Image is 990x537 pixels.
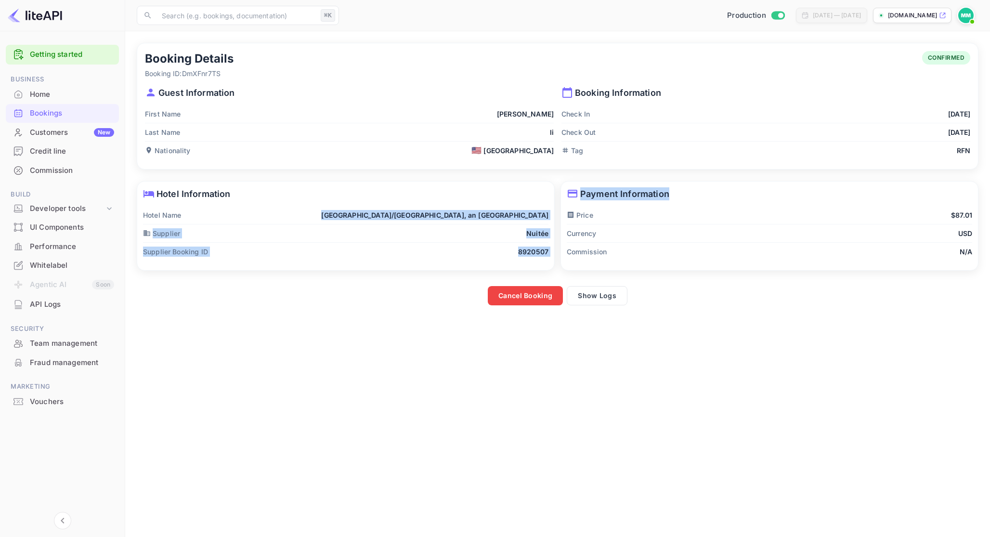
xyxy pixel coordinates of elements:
[6,85,119,103] a: Home
[6,104,119,122] a: Bookings
[145,51,234,66] h5: Booking Details
[471,146,482,155] span: 🇺🇸
[145,145,191,156] p: Nationality
[567,187,972,200] p: Payment Information
[6,200,119,217] div: Developer tools
[6,295,119,313] a: API Logs
[561,127,596,137] p: Check Out
[488,286,563,305] button: Cancel Booking
[567,247,607,257] p: Commission
[143,187,548,200] p: Hotel Information
[6,142,119,161] div: Credit line
[497,109,554,119] p: [PERSON_NAME]
[6,237,119,256] div: Performance
[561,86,970,99] p: Booking Information
[6,218,119,236] a: UI Components
[145,127,180,137] p: Last Name
[960,247,972,257] p: N/A
[30,127,114,138] div: Customers
[6,45,119,65] div: Getting started
[8,8,62,23] img: LiteAPI logo
[6,324,119,334] span: Security
[143,210,182,220] p: Hotel Name
[6,381,119,392] span: Marketing
[6,393,119,410] a: Vouchers
[30,146,114,157] div: Credit line
[6,123,119,142] div: CustomersNew
[143,247,208,257] p: Supplier Booking ID
[30,241,114,252] div: Performance
[6,237,119,255] a: Performance
[6,74,119,85] span: Business
[6,123,119,141] a: CustomersNew
[6,161,119,179] a: Commission
[143,228,180,238] p: Supplier
[948,127,970,137] p: [DATE]
[518,247,548,257] p: 8920507
[30,396,114,407] div: Vouchers
[145,68,234,79] p: Booking ID: DmXFnr7TS
[30,299,114,310] div: API Logs
[550,127,554,137] p: li
[567,228,596,238] p: Currency
[94,128,114,137] div: New
[723,10,788,21] div: Switch to Sandbox mode
[6,354,119,371] a: Fraud management
[30,89,114,100] div: Home
[6,189,119,200] span: Build
[6,295,119,314] div: API Logs
[6,256,119,275] div: Whitelabel
[6,334,119,352] a: Team management
[6,218,119,237] div: UI Components
[30,165,114,176] div: Commission
[888,11,937,20] p: [DOMAIN_NAME]
[156,6,317,25] input: Search (e.g. bookings, documentation)
[561,109,590,119] p: Check In
[958,228,972,238] p: USD
[471,145,554,156] div: [GEOGRAPHIC_DATA]
[30,222,114,233] div: UI Components
[813,11,861,20] div: [DATE] — [DATE]
[30,260,114,271] div: Whitelabel
[957,145,970,156] p: RFN
[567,210,593,220] p: Price
[6,393,119,411] div: Vouchers
[321,210,548,220] p: [GEOGRAPHIC_DATA]/[GEOGRAPHIC_DATA], an [GEOGRAPHIC_DATA]
[6,354,119,372] div: Fraud management
[321,9,335,22] div: ⌘K
[922,53,971,62] span: CONFIRMED
[6,161,119,180] div: Commission
[145,86,554,99] p: Guest Information
[567,286,627,305] button: Show Logs
[145,109,181,119] p: First Name
[30,338,114,349] div: Team management
[30,203,104,214] div: Developer tools
[6,334,119,353] div: Team management
[561,145,583,156] p: Tag
[958,8,974,23] img: Max Morganroth
[6,85,119,104] div: Home
[54,512,71,529] button: Collapse navigation
[30,49,114,60] a: Getting started
[727,10,766,21] span: Production
[948,109,970,119] p: [DATE]
[526,228,548,238] p: Nuitée
[6,104,119,123] div: Bookings
[30,108,114,119] div: Bookings
[6,142,119,160] a: Credit line
[30,357,114,368] div: Fraud management
[6,256,119,274] a: Whitelabel
[951,210,972,220] p: $87.01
